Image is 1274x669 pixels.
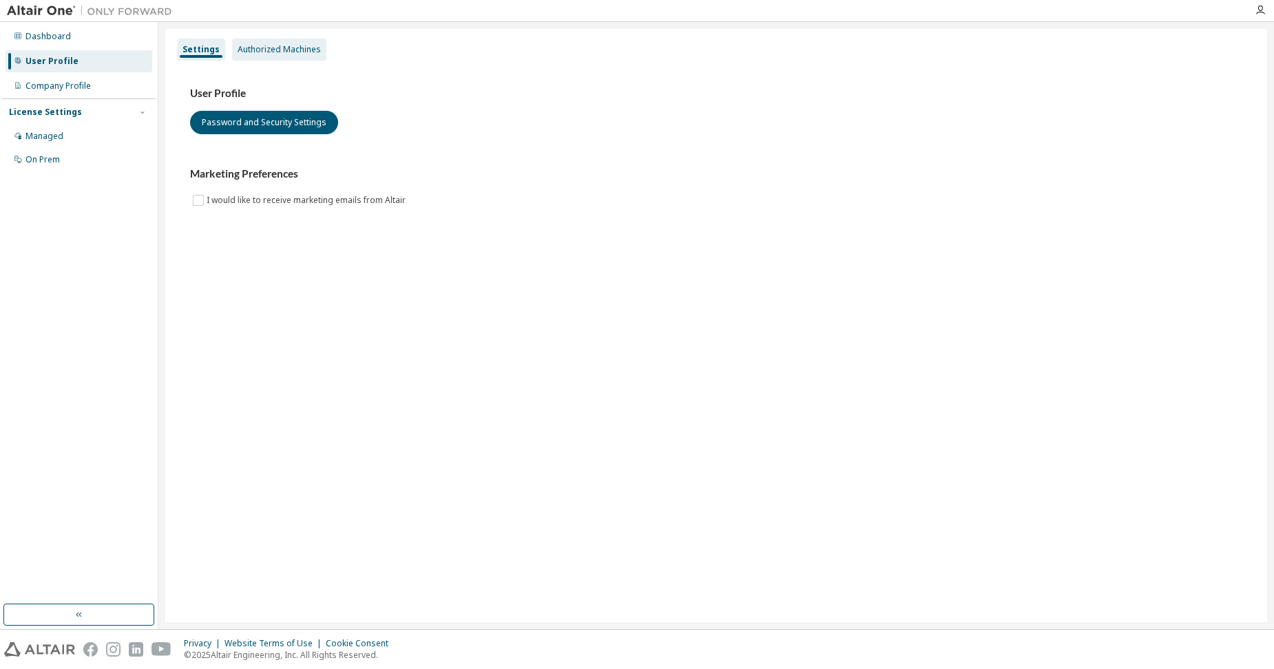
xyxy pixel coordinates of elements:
p: © 2025 Altair Engineering, Inc. All Rights Reserved. [184,649,397,661]
img: linkedin.svg [129,642,143,657]
button: Password and Security Settings [190,111,338,134]
img: Altair One [7,4,179,18]
div: User Profile [25,56,79,67]
div: Privacy [184,638,224,649]
div: Settings [182,44,220,55]
div: Company Profile [25,81,91,92]
img: youtube.svg [152,642,171,657]
img: instagram.svg [106,642,121,657]
div: Dashboard [25,31,71,42]
div: Cookie Consent [326,638,397,649]
div: Website Terms of Use [224,638,326,649]
h3: Marketing Preferences [190,167,1242,181]
div: On Prem [25,154,60,165]
img: altair_logo.svg [4,642,75,657]
h3: User Profile [190,87,1242,100]
div: Authorized Machines [238,44,321,55]
label: I would like to receive marketing emails from Altair [207,192,408,209]
div: License Settings [9,107,82,118]
div: Managed [25,131,63,142]
img: facebook.svg [83,642,98,657]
